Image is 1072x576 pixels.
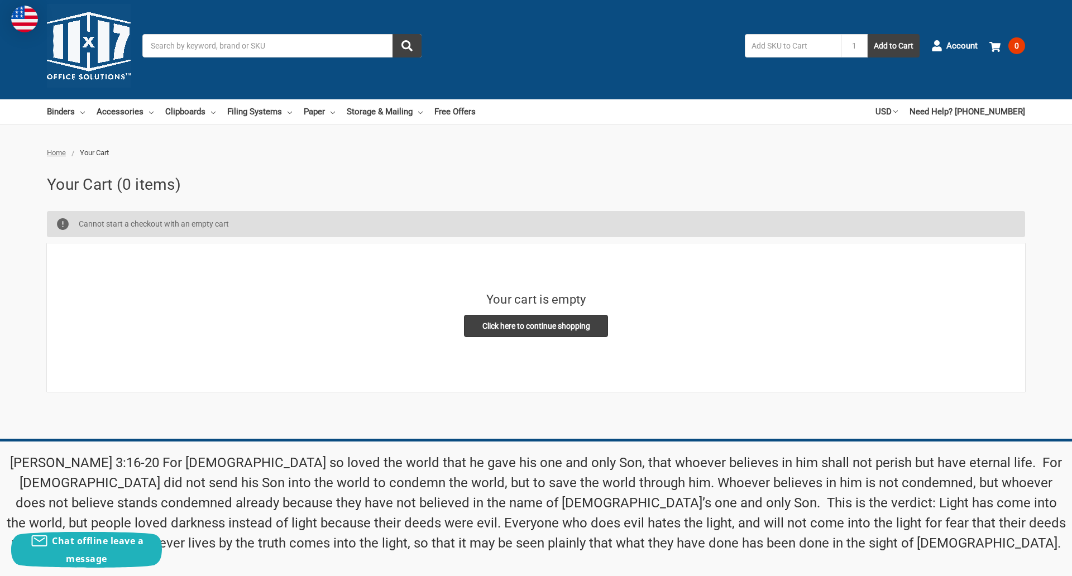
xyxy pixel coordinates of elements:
[47,99,85,124] a: Binders
[80,148,109,157] span: Your Cart
[989,31,1025,60] a: 0
[304,99,335,124] a: Paper
[1008,37,1025,54] span: 0
[868,34,920,57] button: Add to Cart
[931,31,978,60] a: Account
[745,34,841,57] input: Add SKU to Cart
[910,99,1025,124] a: Need Help? [PHONE_NUMBER]
[11,532,162,568] button: Chat offline leave a message
[434,99,476,124] a: Free Offers
[142,34,422,57] input: Search by keyword, brand or SKU
[946,40,978,52] span: Account
[47,173,1025,196] h1: Your Cart (0 items)
[47,148,66,157] a: Home
[79,219,229,228] span: Cannot start a checkout with an empty cart
[227,99,292,124] a: Filing Systems
[464,315,609,337] a: Click here to continue shopping
[486,290,586,309] h3: Your cart is empty
[47,4,131,88] img: 11x17.com
[11,6,38,32] img: duty and tax information for United States
[52,535,143,565] span: Chat offline leave a message
[165,99,216,124] a: Clipboards
[6,453,1066,553] p: [PERSON_NAME] 3:16-20 For [DEMOGRAPHIC_DATA] so loved the world that he gave his one and only Son...
[347,99,423,124] a: Storage & Mailing
[97,99,154,124] a: Accessories
[875,99,898,124] a: USD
